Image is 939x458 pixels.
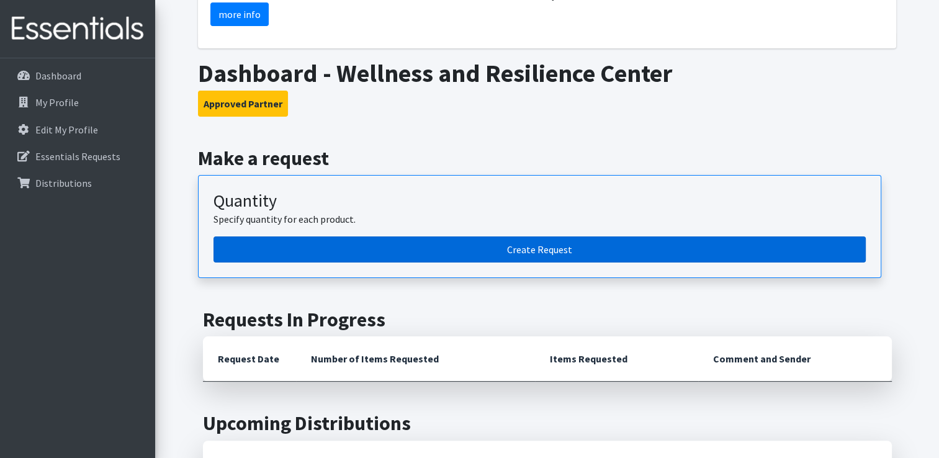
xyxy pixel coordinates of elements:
a: Create a request by quantity [213,236,866,263]
h3: Quantity [213,191,866,212]
h2: Make a request [198,146,896,170]
a: Dashboard [5,63,150,88]
a: Essentials Requests [5,144,150,169]
th: Number of Items Requested [296,336,536,382]
p: Specify quantity for each product. [213,212,866,227]
a: My Profile [5,90,150,115]
h2: Upcoming Distributions [203,411,892,435]
h1: Dashboard - Wellness and Resilience Center [198,58,896,88]
p: Dashboard [35,70,81,82]
p: Distributions [35,177,92,189]
p: Edit My Profile [35,123,98,136]
th: Request Date [203,336,296,382]
h2: Requests In Progress [203,308,892,331]
p: Essentials Requests [35,150,120,163]
th: Comment and Sender [698,336,891,382]
a: Edit My Profile [5,117,150,142]
a: more info [210,2,269,26]
th: Items Requested [535,336,698,382]
img: HumanEssentials [5,8,150,50]
a: Distributions [5,171,150,195]
button: Approved Partner [198,91,288,117]
p: My Profile [35,96,79,109]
